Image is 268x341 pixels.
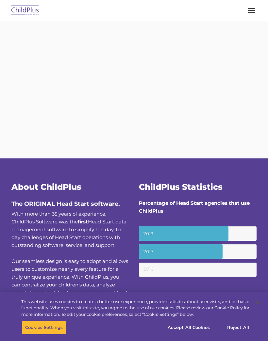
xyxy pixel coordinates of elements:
small: 2017 [139,244,257,259]
small: 2016 [139,263,257,277]
button: Accept All Cookies [164,321,213,334]
small: 2019 [139,226,257,241]
button: Close [250,295,265,310]
button: Cookies Settings [22,321,66,334]
img: ChildPlus by Procare Solutions [10,3,41,18]
span: About ChildPlus [11,182,81,192]
span: ChildPlus Statistics [139,182,223,192]
b: first [78,219,88,225]
span: With more than 35 years of experience, ChildPlus Software was the Head Start data management soft... [11,211,126,248]
span: The ORIGINAL Head Start software. [11,200,120,207]
strong: Percentage of Head Start agencies that use ChildPlus [139,200,250,214]
span: Our seamless design is easy to adopt and allows users to customize nearly every feature for a tru... [11,258,129,311]
div: This website uses cookies to create a better user experience, provide statistics about user visit... [21,299,249,318]
button: Reject All [218,321,259,334]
